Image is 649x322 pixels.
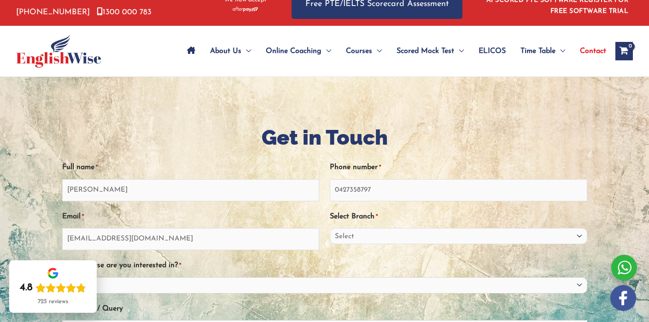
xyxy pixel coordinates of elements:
[580,35,606,67] span: Contact
[20,281,86,294] div: Rating: 4.8 out of 5
[38,298,68,305] div: 725 reviews
[520,35,555,67] span: Time Table
[62,301,123,316] label: Comments/ Query
[330,160,381,175] label: Phone number
[555,35,565,67] span: Menu Toggle
[322,35,331,67] span: Menu Toggle
[62,160,98,175] label: Full name
[454,35,464,67] span: Menu Toggle
[233,7,258,12] img: Afterpay-Logo
[573,35,606,67] a: Contact
[62,209,84,224] label: Email
[210,35,241,67] span: About Us
[97,8,152,16] a: 1300 000 783
[397,35,454,67] span: Scored Mock Test
[389,35,471,67] a: Scored Mock TestMenu Toggle
[372,35,382,67] span: Menu Toggle
[258,35,339,67] a: Online CoachingMenu Toggle
[513,35,573,67] a: Time TableMenu Toggle
[330,209,378,224] label: Select Branch
[610,285,636,311] img: white-facebook.png
[20,281,33,294] div: 4.8
[62,258,181,273] label: What course are you interested in?
[479,35,506,67] span: ELICOS
[346,35,372,67] span: Courses
[266,35,322,67] span: Online Coaching
[16,35,101,68] img: cropped-ew-logo
[180,35,606,67] nav: Site Navigation: Main Menu
[615,42,633,60] a: View Shopping Cart, empty
[203,35,258,67] a: About UsMenu Toggle
[339,35,389,67] a: CoursesMenu Toggle
[62,123,587,152] h1: Get in Touch
[241,35,251,67] span: Menu Toggle
[471,35,513,67] a: ELICOS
